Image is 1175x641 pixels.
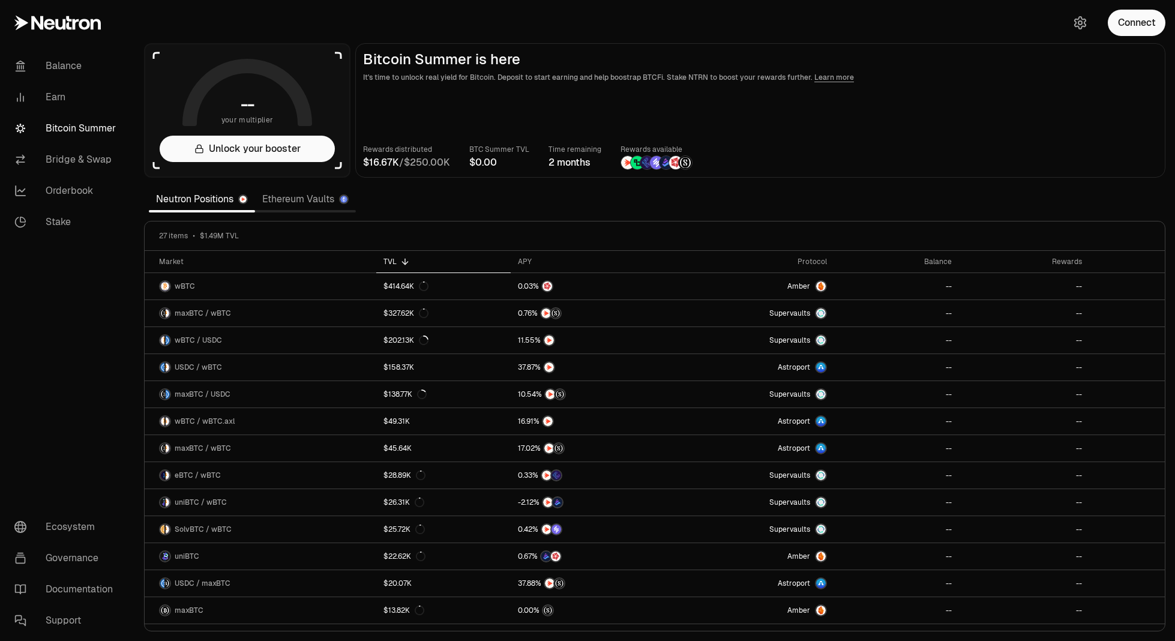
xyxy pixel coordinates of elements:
[363,143,450,155] p: Rewards distributed
[555,390,565,399] img: Structured Points
[376,489,511,516] a: $26.31K
[255,187,356,211] a: Ethereum Vaults
[340,196,347,203] img: Ethereum Logo
[543,606,553,615] img: Structured Points
[548,155,601,170] div: 2 months
[383,390,427,399] div: $138.77K
[672,354,834,381] a: Astroport
[545,579,554,588] img: NTRN
[816,390,826,399] img: Supervaults
[787,606,810,615] span: Amber
[160,444,164,453] img: maxBTC Logo
[145,516,376,543] a: SolvBTC LogowBTC LogoSolvBTC / wBTC
[672,300,834,327] a: SupervaultsSupervaults
[545,390,555,399] img: NTRN
[469,143,529,155] p: BTC Summer TVL
[959,381,1089,408] a: --
[778,444,810,453] span: Astroport
[160,336,164,345] img: wBTC Logo
[376,516,511,543] a: $25.72K
[383,606,424,615] div: $13.82K
[383,525,425,534] div: $25.72K
[145,354,376,381] a: USDC LogowBTC LogoUSDC / wBTC
[769,308,810,318] span: Supervaults
[376,597,511,624] a: $13.82K
[160,363,164,372] img: USDC Logo
[175,281,195,291] span: wBTC
[383,552,425,561] div: $22.62K
[672,570,834,597] a: Astroport
[175,525,232,534] span: SolvBTC / wBTC
[518,307,665,319] button: NTRNStructured Points
[175,579,230,588] span: USDC / maxBTC
[544,336,554,345] img: NTRN
[160,471,164,480] img: eBTC Logo
[145,570,376,597] a: USDC LogomaxBTC LogoUSDC / maxBTC
[376,408,511,435] a: $49.31K
[511,543,672,570] a: Bedrock DiamondsMars Fragments
[518,604,665,616] button: Structured Points
[834,354,959,381] a: --
[660,156,673,169] img: Bedrock Diamonds
[672,327,834,354] a: SupervaultsSupervaults
[672,273,834,299] a: AmberAmber
[175,390,230,399] span: maxBTC / USDC
[383,336,428,345] div: $202.13K
[239,196,247,203] img: Neutron Logo
[166,579,170,588] img: maxBTC Logo
[834,516,959,543] a: --
[383,281,428,291] div: $414.64K
[814,73,854,82] a: Learn more
[145,543,376,570] a: uniBTC LogouniBTC
[542,471,551,480] img: NTRN
[145,408,376,435] a: wBTC LogowBTC.axl LogowBTC / wBTC.axl
[518,388,665,400] button: NTRNStructured Points
[834,381,959,408] a: --
[175,308,231,318] span: maxBTC / wBTC
[543,417,553,426] img: NTRN
[511,489,672,516] a: NTRNBedrock Diamonds
[376,462,511,489] a: $28.89K
[5,511,130,543] a: Ecosystem
[778,579,810,588] span: Astroport
[548,143,601,155] p: Time remaining
[816,552,826,561] img: Amber
[175,417,235,426] span: wBTC / wBTC.axl
[778,363,810,372] span: Astroport
[834,300,959,327] a: --
[363,71,1158,83] p: It's time to unlock real yield for Bitcoin. Deposit to start earning and help boostrap BTCFi. Sta...
[672,462,834,489] a: SupervaultsSupervaults
[175,444,231,453] span: maxBTC / wBTC
[175,552,199,561] span: uniBTC
[145,273,376,299] a: wBTC LogowBTC
[160,390,164,399] img: maxBTC Logo
[542,525,551,534] img: NTRN
[383,579,412,588] div: $20.07K
[551,471,561,480] img: EtherFi Points
[959,516,1089,543] a: --
[834,435,959,462] a: --
[518,550,665,562] button: Bedrock DiamondsMars Fragments
[518,415,665,427] button: NTRN
[554,444,563,453] img: Structured Points
[511,381,672,408] a: NTRNStructured Points
[376,543,511,570] a: $22.62K
[679,156,692,169] img: Structured Points
[241,95,254,114] h1: --
[816,336,826,345] img: Supervaults
[551,525,561,534] img: Solv Points
[543,498,553,507] img: NTRN
[166,308,170,318] img: wBTC Logo
[672,516,834,543] a: SupervaultsSupervaults
[5,113,130,144] a: Bitcoin Summer
[5,543,130,574] a: Governance
[778,417,810,426] span: Astroport
[5,605,130,636] a: Support
[160,136,335,162] button: Unlock your booster
[959,300,1089,327] a: --
[650,156,663,169] img: Solv Points
[518,442,665,454] button: NTRNStructured Points
[221,114,274,126] span: your multiplier
[160,308,164,318] img: maxBTC Logo
[518,257,665,266] div: APY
